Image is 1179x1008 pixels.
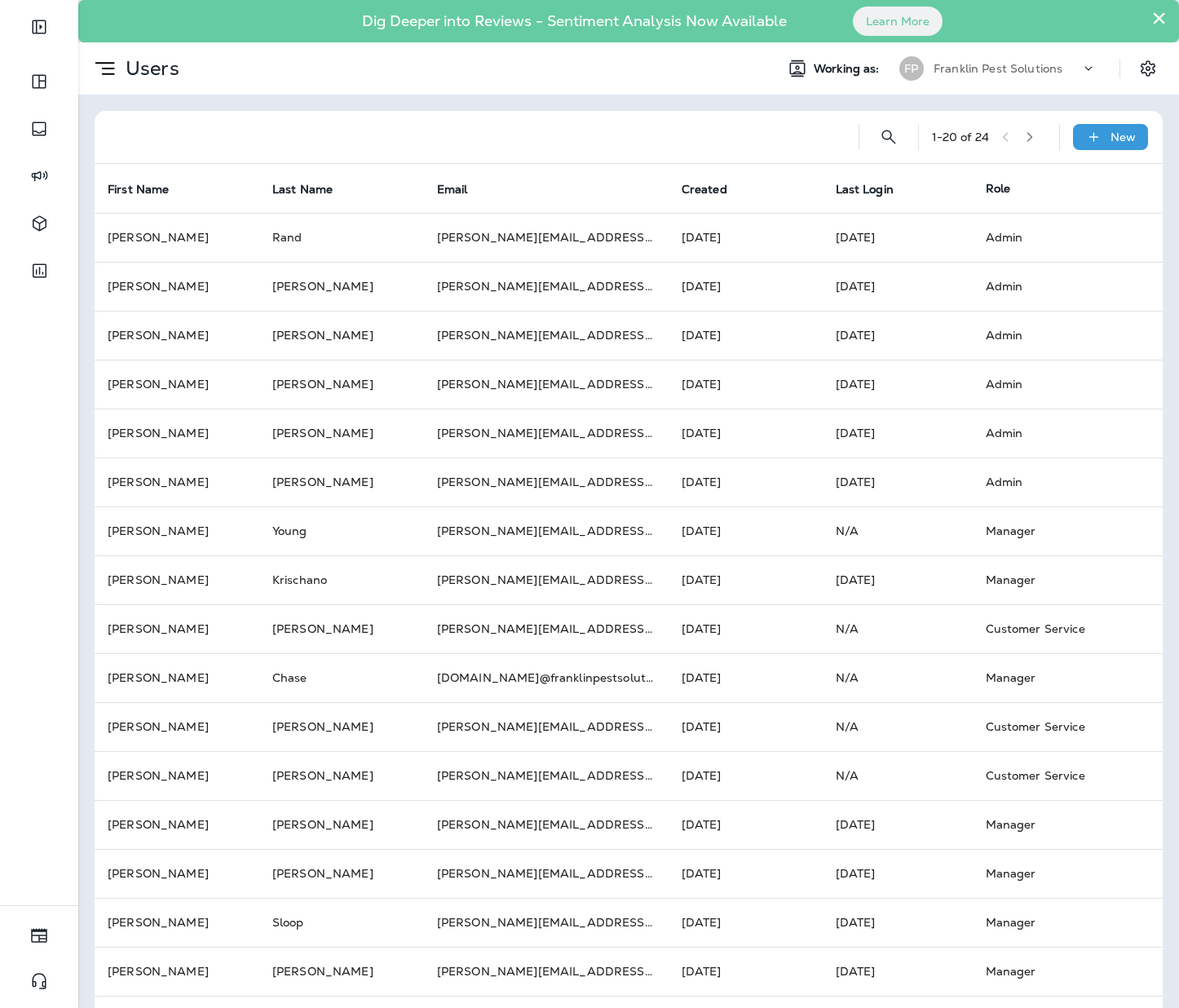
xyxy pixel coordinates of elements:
td: [PERSON_NAME] [95,262,259,311]
button: Expand Sidebar [16,11,62,43]
td: Manager [973,947,1137,996]
td: Admin [973,360,1137,409]
td: [PERSON_NAME][EMAIL_ADDRESS][DOMAIN_NAME] [424,213,669,262]
td: [PERSON_NAME][EMAIL_ADDRESS][DOMAIN_NAME] [424,947,669,996]
td: [DATE] [669,213,823,262]
td: [PERSON_NAME][EMAIL_ADDRESS][DOMAIN_NAME] [424,506,669,555]
td: Rand [259,213,424,262]
td: Admin [973,409,1137,458]
td: Manager [973,653,1137,702]
td: [DATE] [669,360,823,409]
td: [PERSON_NAME] [95,458,259,506]
td: [DATE] [669,604,823,653]
td: [PERSON_NAME] [259,849,424,898]
p: New [1111,130,1136,144]
p: Franklin Pest Solutions [934,62,1062,75]
td: [DATE] [823,213,973,262]
td: [PERSON_NAME] [95,702,259,751]
span: Last Login [836,183,894,197]
td: [PERSON_NAME] [259,409,424,458]
td: [PERSON_NAME] [259,604,424,653]
td: Manager [973,506,1137,555]
td: [PERSON_NAME] [95,751,259,800]
td: [PERSON_NAME] [95,898,259,947]
td: [DOMAIN_NAME]@franklinpestsolutions [424,653,669,702]
td: [PERSON_NAME] [95,800,259,849]
td: [PERSON_NAME] [95,360,259,409]
td: Admin [973,311,1137,360]
button: Settings [1133,54,1163,83]
td: [PERSON_NAME] [259,458,424,506]
td: Customer Service [973,604,1137,653]
button: Search Users [872,121,905,153]
span: Working as: [814,62,883,76]
td: [PERSON_NAME] [95,506,259,555]
span: Created [682,182,748,197]
td: [DATE] [823,262,973,311]
td: [DATE] [823,360,973,409]
td: [DATE] [823,555,973,604]
td: Customer Service [973,702,1137,751]
td: [DATE] [823,458,973,506]
td: Manager [973,849,1137,898]
td: [PERSON_NAME] [259,702,424,751]
td: [DATE] [669,506,823,555]
td: [DATE] [669,898,823,947]
td: [PERSON_NAME] [95,213,259,262]
td: [DATE] [669,458,823,506]
td: Manager [973,898,1137,947]
span: Role [986,181,1011,196]
td: [DATE] [823,947,973,996]
td: [DATE] [823,849,973,898]
span: Email [437,182,489,197]
td: [PERSON_NAME] [95,409,259,458]
td: Manager [973,800,1137,849]
td: [PERSON_NAME] [95,849,259,898]
td: [DATE] [823,800,973,849]
td: [PERSON_NAME] [259,262,424,311]
td: N/A [823,653,973,702]
td: [DATE] [823,311,973,360]
span: First Name [108,182,190,197]
td: [PERSON_NAME] [259,947,424,996]
td: [PERSON_NAME][EMAIL_ADDRESS][DOMAIN_NAME] [424,262,669,311]
td: Manager [973,555,1137,604]
button: Close [1151,5,1167,31]
td: [PERSON_NAME][EMAIL_ADDRESS][DOMAIN_NAME] [424,898,669,947]
td: Sloop [259,898,424,947]
td: Krischano [259,555,424,604]
span: Created [682,183,727,197]
td: [PERSON_NAME][EMAIL_ADDRESS][DOMAIN_NAME] [424,555,669,604]
td: [DATE] [669,555,823,604]
td: [PERSON_NAME][EMAIL_ADDRESS][DOMAIN_NAME] [424,458,669,506]
td: N/A [823,751,973,800]
td: [PERSON_NAME][EMAIL_ADDRESS][DOMAIN_NAME] [424,604,669,653]
td: [PERSON_NAME] [95,311,259,360]
td: [DATE] [823,898,973,947]
td: Admin [973,458,1137,506]
button: Learn More [853,7,943,36]
td: Chase [259,653,424,702]
td: [PERSON_NAME] [95,653,259,702]
td: [DATE] [669,751,823,800]
td: [DATE] [669,409,823,458]
td: Young [259,506,424,555]
td: N/A [823,702,973,751]
td: [PERSON_NAME] [95,947,259,996]
td: [PERSON_NAME] [259,751,424,800]
td: Admin [973,213,1137,262]
td: [PERSON_NAME][EMAIL_ADDRESS][DOMAIN_NAME] [424,360,669,409]
td: [PERSON_NAME][EMAIL_ADDRESS][DOMAIN_NAME] [424,409,669,458]
td: [DATE] [669,653,823,702]
span: Last Login [836,182,915,197]
td: [DATE] [669,800,823,849]
td: [DATE] [669,849,823,898]
td: N/A [823,506,973,555]
td: Admin [973,262,1137,311]
td: [DATE] [669,311,823,360]
td: [PERSON_NAME][EMAIL_ADDRESS][DOMAIN_NAME] [424,311,669,360]
td: N/A [823,604,973,653]
td: [PERSON_NAME] [259,311,424,360]
td: [PERSON_NAME] [95,604,259,653]
td: [DATE] [669,262,823,311]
